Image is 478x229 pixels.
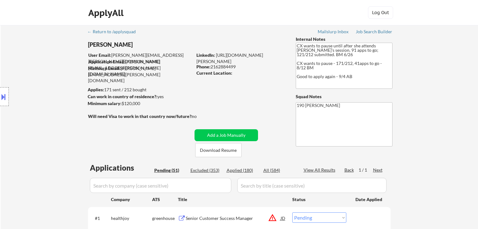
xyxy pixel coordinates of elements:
a: ← Return to /applysquad [87,29,142,35]
div: [PERSON_NAME][EMAIL_ADDRESS][PERSON_NAME][DOMAIN_NAME] [88,52,192,64]
div: healthjoy [111,215,152,221]
div: Company [111,196,152,203]
div: 171 sent / 212 bought [88,87,192,93]
div: Title [178,196,286,203]
button: warning_amber [268,213,277,222]
div: yes [88,93,190,100]
div: Internal Notes [296,36,393,42]
div: #1 [95,215,106,221]
div: Mailslurp Inbox [318,29,349,34]
div: Senior Customer Success Manager [186,215,281,221]
a: Mailslurp Inbox [318,29,349,35]
div: Next [373,167,383,173]
div: Job Search Builder [356,29,393,34]
div: [PERSON_NAME][EMAIL_ADDRESS][PERSON_NAME][DOMAIN_NAME] [88,59,192,77]
div: ApplyAll [88,8,125,18]
div: Applied (180) [227,167,258,173]
div: Date Applied [355,196,383,203]
button: Add a Job Manually [195,129,258,141]
div: 1 / 1 [359,167,373,173]
strong: Phone: [196,64,211,69]
button: Log Out [368,6,393,19]
strong: LinkedIn: [196,52,215,58]
div: ← Return to /applysquad [87,29,142,34]
div: All (584) [263,167,295,173]
strong: Can work in country of residence?: [88,94,157,99]
strong: Current Location: [196,70,232,76]
div: Applications [90,164,152,172]
div: Squad Notes [296,93,393,100]
div: greenhouse [152,215,178,221]
div: ATS [152,196,178,203]
div: [PERSON_NAME][EMAIL_ADDRESS][PERSON_NAME][DOMAIN_NAME] [88,65,192,84]
div: 2162884499 [196,64,285,70]
div: Pending (51) [154,167,186,173]
div: [PERSON_NAME] [88,41,217,49]
div: no [192,113,210,120]
a: Job Search Builder [356,29,393,35]
div: View All Results [304,167,337,173]
div: JD [280,212,286,224]
div: Status [292,194,346,205]
div: Back [344,167,354,173]
a: [URL][DOMAIN_NAME][PERSON_NAME] [196,52,263,64]
div: Excluded (353) [190,167,222,173]
button: Download Resume [195,143,242,157]
input: Search by company (case sensitive) [90,178,231,193]
input: Search by title (case sensitive) [237,178,387,193]
div: $120,000 [88,100,192,107]
strong: Will need Visa to work in that country now/future?: [88,114,193,119]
